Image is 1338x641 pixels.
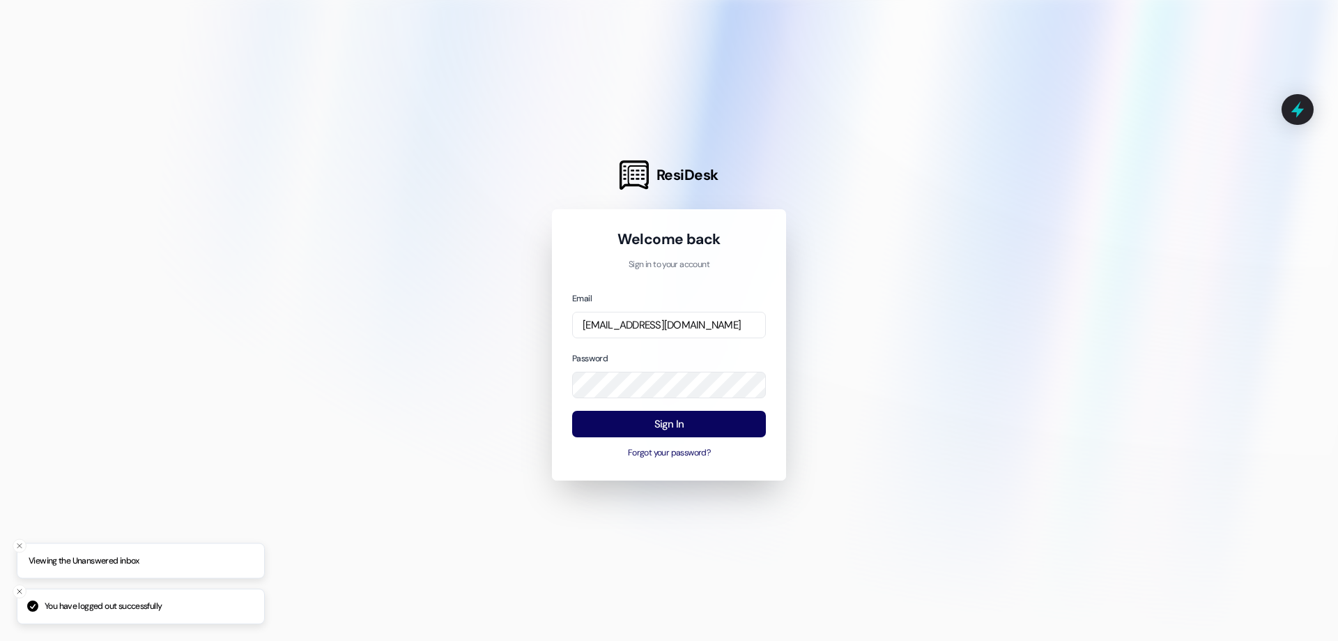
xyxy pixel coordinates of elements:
[572,411,766,438] button: Sign In
[572,447,766,460] button: Forgot your password?
[572,293,592,304] label: Email
[620,160,649,190] img: ResiDesk Logo
[572,259,766,271] p: Sign in to your account
[45,601,162,613] p: You have logged out successfully
[13,585,26,598] button: Close toast
[572,353,608,364] label: Password
[13,538,26,552] button: Close toast
[572,229,766,249] h1: Welcome back
[656,165,718,185] span: ResiDesk
[572,312,766,339] input: name@example.com
[29,555,139,567] p: Viewing the Unanswered inbox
